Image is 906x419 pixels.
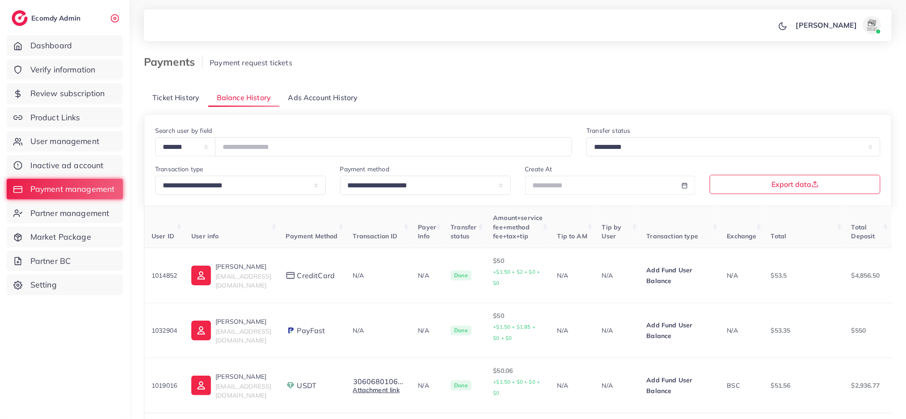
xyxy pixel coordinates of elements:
p: $50.06 [493,365,543,398]
span: Review subscription [30,88,105,99]
small: +$1.50 + $2 + $0 + $0 [493,269,540,286]
small: +$1.50 + $1.85 + $0 + $0 [493,324,535,341]
span: Transaction type [647,232,699,240]
span: User ID [152,232,174,240]
p: 1014852 [152,270,177,281]
button: Export data [710,175,881,194]
a: logoEcomdy Admin [12,10,83,26]
p: Add Fund User Balance [647,375,713,396]
span: Exchange [727,232,757,240]
span: Product Links [30,112,80,123]
span: Total [771,232,787,240]
img: payment [286,381,295,390]
a: Payment management [7,179,123,199]
a: Attachment link [353,386,400,394]
p: $50 [493,255,543,288]
span: [EMAIL_ADDRESS][DOMAIN_NAME] [215,382,271,399]
a: User management [7,131,123,152]
span: Payment management [30,183,115,195]
p: $550 [851,325,884,336]
a: Market Package [7,227,123,247]
p: N/A [557,270,588,281]
p: [PERSON_NAME] [215,316,271,327]
a: Product Links [7,107,123,128]
img: payment [286,326,295,335]
span: [EMAIL_ADDRESS][DOMAIN_NAME] [215,327,271,344]
h2: Ecomdy Admin [31,14,83,22]
span: PayFast [297,326,325,336]
span: Payment request tickets [210,58,292,67]
p: Add Fund User Balance [647,265,713,286]
span: [EMAIL_ADDRESS][DOMAIN_NAME] [215,272,271,289]
img: avatar [863,16,881,34]
img: ic-user-info.36bf1079.svg [191,266,211,285]
p: 1019016 [152,380,177,391]
a: [PERSON_NAME]avatar [791,16,885,34]
img: ic-user-info.36bf1079.svg [191,321,211,340]
span: Amount+service fee+method fee+tax+tip [493,214,543,240]
img: payment [286,272,295,279]
span: Partner management [30,207,110,219]
span: Tip to AM [557,232,587,240]
span: Export data [772,181,819,188]
span: N/A [353,326,364,334]
a: Setting [7,275,123,295]
button: 3060680106... [353,377,404,385]
p: $50 [493,310,543,343]
p: $4,856.50 [851,270,884,281]
p: $53.5 [771,270,837,281]
a: Partner BC [7,251,123,271]
span: User info [191,232,219,240]
span: Ticket History [152,93,199,103]
span: creditCard [297,271,335,281]
a: Dashboard [7,35,123,56]
span: Inactive ad account [30,160,104,171]
a: Partner management [7,203,123,224]
label: Create At [525,165,552,174]
label: Transfer status [586,126,630,135]
p: N/A [557,325,588,336]
h3: Payments [144,55,202,68]
span: Done [451,381,472,390]
p: N/A [557,380,588,391]
span: Transfer status [451,223,476,240]
p: N/A [602,270,632,281]
span: Payer Info [418,223,437,240]
span: Verify information [30,64,96,76]
a: Inactive ad account [7,155,123,176]
p: [PERSON_NAME] [796,20,857,30]
span: Total Deposit [851,223,875,240]
span: USDT [297,381,317,391]
label: Search user by field [155,126,212,135]
span: Transaction ID [353,232,398,240]
span: Ads Account History [288,93,358,103]
div: BSC [727,381,757,390]
p: N/A [602,325,632,336]
span: User management [30,135,99,147]
p: [PERSON_NAME] [215,261,271,272]
img: ic-user-info.36bf1079.svg [191,376,211,395]
span: Done [451,326,472,335]
span: Partner BC [30,255,71,267]
p: $53.35 [771,325,837,336]
span: N/A [353,271,364,279]
span: Balance History [217,93,271,103]
span: Market Package [30,231,91,243]
p: [PERSON_NAME] [215,371,271,382]
p: $2,936.77 [851,380,884,391]
span: Dashboard [30,40,72,51]
span: Tip by User [602,223,622,240]
small: +$1.50 + $0 + $0 + $0 [493,379,540,396]
span: N/A [727,326,738,334]
label: Payment method [340,165,389,174]
p: $51.56 [771,380,837,391]
a: Verify information [7,59,123,80]
img: logo [12,10,28,26]
span: N/A [727,271,738,279]
p: N/A [418,380,437,391]
p: N/A [602,380,632,391]
a: Review subscription [7,83,123,104]
span: Setting [30,279,57,291]
span: Payment Method [286,232,338,240]
p: 1032904 [152,325,177,336]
